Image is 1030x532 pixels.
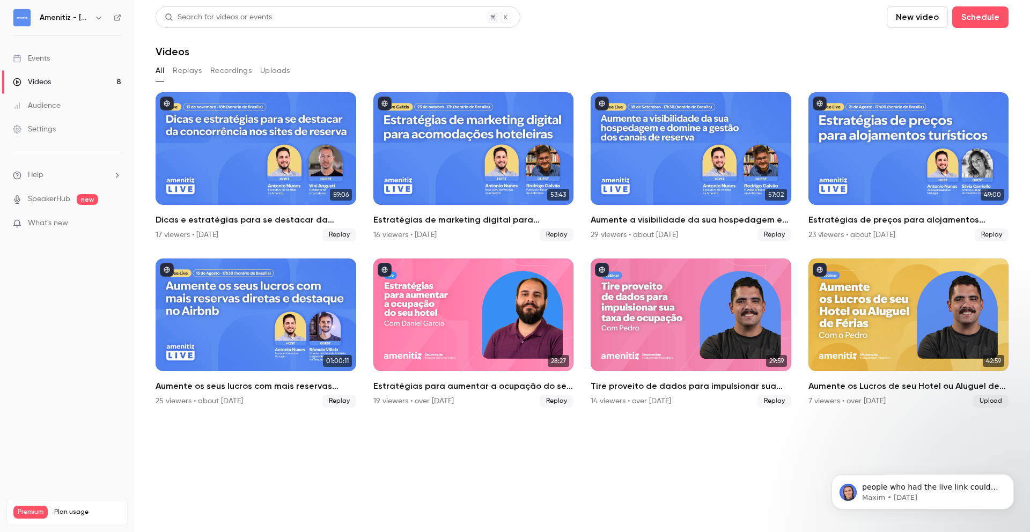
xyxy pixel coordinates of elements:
button: published [595,97,609,110]
div: 17 viewers • [DATE] [156,230,218,240]
h2: Aumente os Lucros de seu Hotel ou Aluguel de Férias [808,380,1009,393]
div: 14 viewers • over [DATE] [591,396,671,407]
span: 01:00:11 [323,355,352,367]
li: Aumente a visibilidade da sua hospedagem e domine a gestão de OTAs, canais diretos e comissões [591,92,791,241]
iframe: Noticeable Trigger [108,219,121,228]
div: Videos [13,77,51,87]
section: Videos [156,6,1009,526]
button: New video [887,6,948,28]
span: new [77,194,98,205]
a: 49:00Estratégias de preços para alojamentos turísticos23 viewers • about [DATE]Replay [808,92,1009,241]
span: What's new [28,218,68,229]
iframe: Intercom notifications message [815,452,1030,527]
button: published [378,263,392,277]
button: published [378,97,392,110]
li: Aumente os seus lucros com mais reservas diretas e destaque no Airbnb [156,258,356,408]
div: 29 viewers • about [DATE] [591,230,678,240]
span: 53:43 [547,189,569,201]
ul: Videos [156,92,1009,408]
img: Amenitiz - Brazil 🇧🇷 [13,9,31,26]
li: Aumente os Lucros de seu Hotel ou Aluguel de Férias [808,258,1009,408]
button: published [813,263,827,277]
div: Events [13,53,50,64]
span: 42:59 [983,355,1004,367]
div: 23 viewers • about [DATE] [808,230,895,240]
h2: Dicas e estratégias para se destacar da concorrência nos sites de reserva [156,213,356,226]
button: Replays [173,62,202,79]
button: Recordings [210,62,252,79]
a: 01:00:11Aumente os seus lucros com mais reservas diretas e destaque no Airbnb25 viewers • about [... [156,258,356,408]
div: 16 viewers • [DATE] [373,230,437,240]
span: Replay [757,395,791,408]
div: 7 viewers • over [DATE] [808,396,886,407]
h6: Amenitiz - [GEOGRAPHIC_DATA] 🇧🇷 [40,12,90,23]
div: 19 viewers • over [DATE] [373,396,454,407]
li: help-dropdown-opener [13,169,121,181]
span: Help [28,169,43,181]
h2: Tire proveito de dados para impulsionar sua taxa de ocupação [591,380,791,393]
button: published [160,263,174,277]
span: 29:59 [766,355,787,367]
span: Replay [540,395,573,408]
h2: Aumente os seus lucros com mais reservas diretas e destaque no Airbnb [156,380,356,393]
span: Upload [973,395,1009,408]
h1: Videos [156,45,189,58]
div: Search for videos or events [165,12,272,23]
li: Dicas e estratégias para se destacar da concorrência nos sites de reserva [156,92,356,241]
button: Schedule [952,6,1009,28]
a: SpeakerHub [28,194,70,205]
a: 28:27Estratégias para aumentar a ocupação do seu hotel 🚀19 viewers • over [DATE]Replay [373,258,574,408]
span: Plan usage [54,508,121,516]
a: 42:59Aumente os Lucros de seu Hotel ou Aluguel de Férias7 viewers • over [DATE]Upload [808,258,1009,408]
span: 49:00 [981,189,1004,201]
span: 57:02 [765,189,787,201]
span: 28:27 [548,355,569,367]
span: Replay [540,228,573,241]
h2: Estratégias de marketing digital para acomodações hoteleiras [373,213,574,226]
button: published [160,97,174,110]
span: Replay [322,228,356,241]
div: 25 viewers • about [DATE] [156,396,243,407]
span: Replay [757,228,791,241]
div: Settings [13,124,56,135]
span: 59:06 [330,189,352,201]
h2: Estratégias para aumentar a ocupação do seu hotel 🚀 [373,380,574,393]
button: published [595,263,609,277]
span: Premium [13,506,48,519]
button: All [156,62,164,79]
button: published [813,97,827,110]
h2: Estratégias de preços para alojamentos turísticos [808,213,1009,226]
a: 59:06Dicas e estratégias para se destacar da concorrência nos sites de reserva17 viewers • [DATE]... [156,92,356,241]
h2: Aumente a visibilidade da sua hospedagem e domine a gestão de OTAs, canais diretos e comissões [591,213,791,226]
a: 57:02Aumente a visibilidade da sua hospedagem e domine a gestão de OTAs, canais diretos e comissõ... [591,92,791,241]
li: Tire proveito de dados para impulsionar sua taxa de ocupação [591,258,791,408]
a: 53:43Estratégias de marketing digital para acomodações hoteleiras16 viewers • [DATE]Replay [373,92,574,241]
li: Estratégias de preços para alojamentos turísticos [808,92,1009,241]
button: Uploads [260,62,290,79]
li: Estratégias de marketing digital para acomodações hoteleiras [373,92,574,241]
div: Audience [13,100,61,111]
li: Estratégias para aumentar a ocupação do seu hotel 🚀 [373,258,574,408]
a: 29:59Tire proveito de dados para impulsionar sua taxa de ocupação14 viewers • over [DATE]Replay [591,258,791,408]
span: Replay [322,395,356,408]
span: Replay [975,228,1009,241]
